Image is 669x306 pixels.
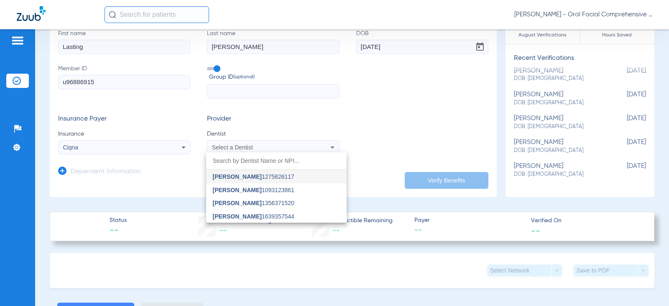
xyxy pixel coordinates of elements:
span: [PERSON_NAME] [213,200,262,206]
span: 1275826117 [213,174,294,180]
span: [PERSON_NAME] [213,213,262,220]
span: 1356371520 [213,200,294,206]
span: [PERSON_NAME] [213,173,262,180]
span: 1093123861 [213,187,294,193]
span: 1639357544 [213,213,294,219]
span: [PERSON_NAME] [213,187,262,193]
iframe: Chat Widget [627,266,669,306]
input: dropdown search [206,152,347,170]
